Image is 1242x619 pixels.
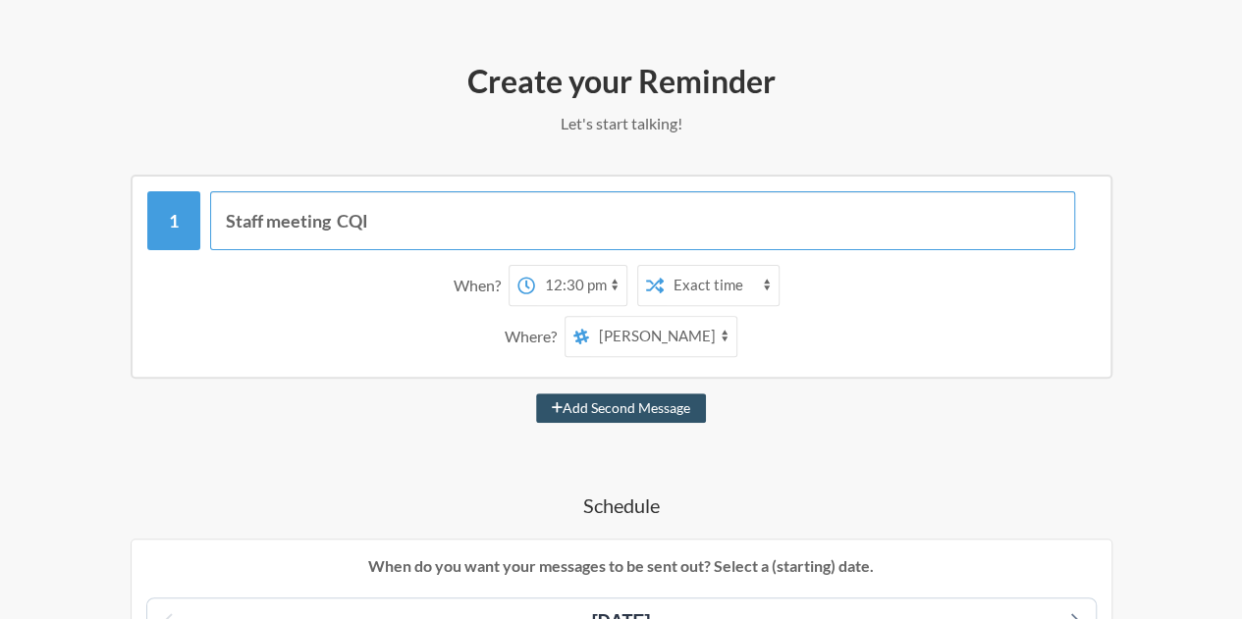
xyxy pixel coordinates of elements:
[454,265,509,306] div: When?
[536,393,706,423] button: Add Second Message
[146,554,1097,578] p: When do you want your messages to be sent out? Select a (starting) date.
[59,61,1183,102] h2: Create your Reminder
[210,191,1075,250] input: Message
[59,112,1183,135] p: Let's start talking!
[59,491,1183,519] h4: Schedule
[505,316,565,357] div: Where?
